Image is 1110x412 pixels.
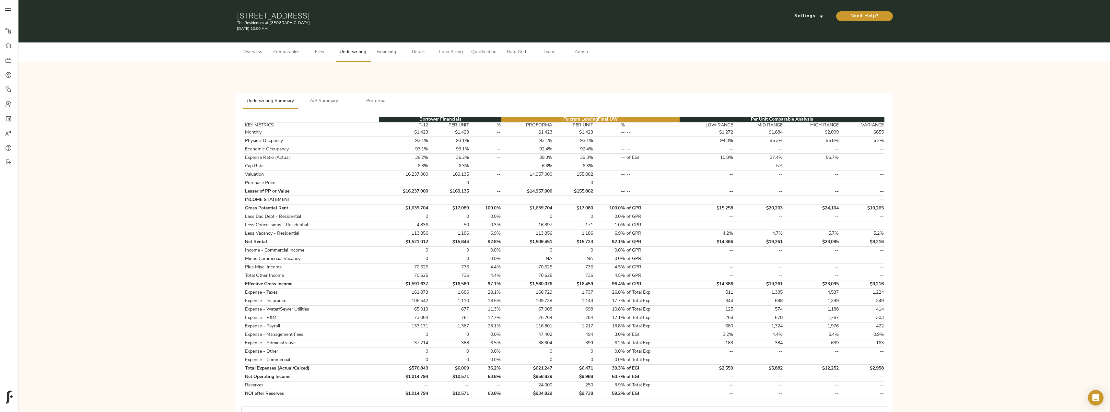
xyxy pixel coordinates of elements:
[244,238,379,246] td: Net Rental
[594,204,626,213] td: 100.0%
[470,246,501,255] td: 0.0%
[379,123,429,128] th: T-12
[594,272,626,280] td: 4.5%
[784,179,839,187] td: --
[734,280,784,288] td: $19,261
[244,221,379,230] td: Less Concessions - Residential
[379,263,429,272] td: 70,625
[626,137,680,145] td: --
[501,272,553,280] td: 70,625
[501,246,553,255] td: 0
[680,297,734,305] td: 344
[785,11,833,21] button: Settings
[594,255,626,263] td: 0.0%
[374,48,399,56] span: Financing
[470,171,501,179] td: --
[501,123,553,128] th: PROFORMA
[734,305,784,314] td: 574
[504,48,529,56] span: Rate Grid
[594,154,626,162] td: --
[594,123,626,128] th: %
[784,187,839,196] td: --
[429,322,470,331] td: 1,387
[553,314,594,322] td: 784
[680,280,734,288] td: $14,386
[594,238,626,246] td: 92.1%
[839,213,884,221] td: --
[680,213,734,221] td: --
[594,179,626,187] td: --
[626,246,680,255] td: of GPR
[244,288,379,297] td: Expense - Taxes
[379,204,429,213] td: $1,639,704
[501,230,553,238] td: 113,856
[734,314,784,322] td: 678
[784,305,839,314] td: 1,188
[734,204,784,213] td: $20,203
[626,179,680,187] td: --
[244,230,379,238] td: Less Vacancy - Residential
[680,314,734,322] td: 258
[839,196,884,204] td: --
[734,123,784,128] th: MID RANGE
[839,179,884,187] td: --
[680,238,734,246] td: $14,386
[553,297,594,305] td: 1,143
[470,154,501,162] td: --
[680,305,734,314] td: 125
[379,255,429,263] td: 0
[594,288,626,297] td: 26.8%
[839,145,884,154] td: --
[839,280,884,288] td: $9,216
[791,12,827,20] span: Settings
[784,297,839,305] td: 1,399
[379,280,429,288] td: $1,591,637
[244,162,379,171] td: Cap Rate
[501,263,553,272] td: 70,625
[680,117,884,123] th: Per Unit Comparable Analysis
[429,123,470,128] th: PER UNIT
[501,280,553,288] td: $1,580,076
[244,137,379,145] td: Physical Occpancy
[784,128,839,137] td: $2,009
[680,230,734,238] td: 4.2%
[501,204,553,213] td: $1,639,704
[626,238,680,246] td: of GPR
[734,263,784,272] td: --
[470,213,501,221] td: 0.0%
[784,154,839,162] td: 56.7%
[594,187,626,196] td: --
[553,305,594,314] td: 698
[784,213,839,221] td: --
[626,288,680,297] td: of Total Exp
[429,272,470,280] td: 736
[839,128,884,137] td: $855
[734,162,784,171] td: NA
[501,297,553,305] td: 109,738
[626,255,680,263] td: of GPR
[626,221,680,230] td: of GPR
[784,230,839,238] td: 5.7%
[429,238,470,246] td: $15,844
[553,272,594,280] td: 736
[553,221,594,230] td: 171
[680,263,734,272] td: --
[501,213,553,221] td: 0
[470,305,501,314] td: 11.3%
[470,272,501,280] td: 4.4%
[839,272,884,280] td: --
[429,305,470,314] td: 677
[379,221,429,230] td: 4,836
[244,123,379,128] th: KEY METRICS
[439,48,463,56] span: Loan Sizing
[429,230,470,238] td: 1,186
[429,187,470,196] td: $169,135
[734,230,784,238] td: 4.7%
[626,314,680,322] td: of Total Exp
[553,280,594,288] td: $16,459
[379,171,429,179] td: 16,237,000
[553,255,594,263] td: NA
[501,314,553,322] td: 75,264
[379,117,502,123] th: Borrower Financials
[734,246,784,255] td: --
